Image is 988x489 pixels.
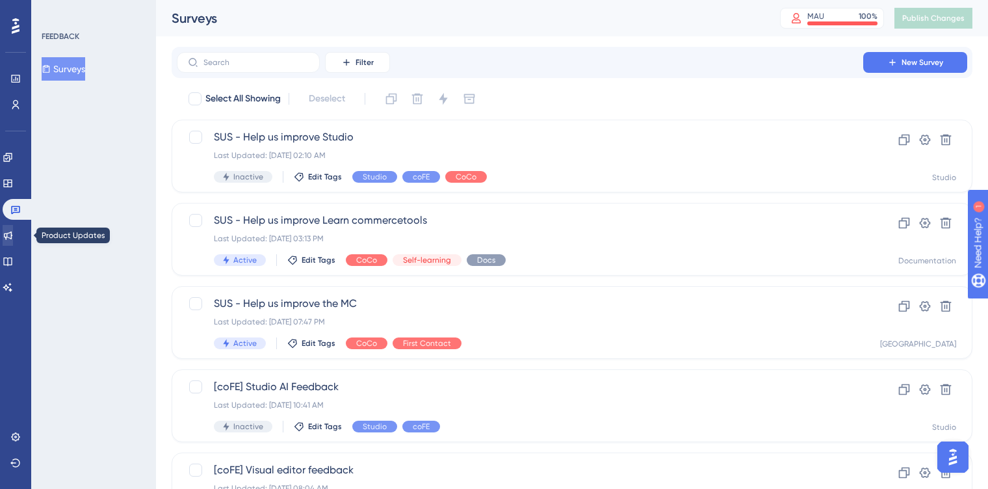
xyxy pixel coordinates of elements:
span: Self-learning [403,255,451,265]
span: CoCo [356,255,377,265]
span: CoCo [456,172,476,182]
span: CoCo [356,338,377,349]
span: Filter [356,57,374,68]
span: SUS - Help us improve Learn commercetools [214,213,826,228]
span: Edit Tags [302,255,335,265]
span: SUS - Help us improve the MC [214,296,826,311]
span: Select All Showing [205,91,281,107]
span: Active [233,338,257,349]
div: Studio [932,172,956,183]
div: Studio [932,422,956,432]
button: Edit Tags [294,172,342,182]
input: Search [203,58,309,67]
span: Edit Tags [308,172,342,182]
button: New Survey [863,52,967,73]
span: Studio [363,172,387,182]
span: Need Help? [31,3,81,19]
button: Edit Tags [287,255,335,265]
button: Edit Tags [294,421,342,432]
div: [GEOGRAPHIC_DATA] [880,339,956,349]
div: 1 [90,7,94,17]
span: coFE [413,421,430,432]
span: Docs [477,255,495,265]
span: Inactive [233,421,263,432]
span: Inactive [233,172,263,182]
div: Last Updated: [DATE] 10:41 AM [214,400,826,410]
span: Edit Tags [308,421,342,432]
div: 100 % [859,11,877,21]
span: Studio [363,421,387,432]
button: Surveys [42,57,85,81]
span: Deselect [309,91,345,107]
button: Deselect [297,87,357,111]
span: New Survey [902,57,943,68]
div: Last Updated: [DATE] 07:47 PM [214,317,826,327]
button: Publish Changes [894,8,972,29]
span: coFE [413,172,430,182]
span: First Contact [403,338,451,349]
span: Publish Changes [902,13,965,23]
span: Active [233,255,257,265]
div: MAU [807,11,824,21]
div: Documentation [898,256,956,266]
span: [coFE] Visual editor feedback [214,462,826,478]
div: Last Updated: [DATE] 02:10 AM [214,150,826,161]
button: Filter [325,52,390,73]
div: Surveys [172,9,747,27]
iframe: UserGuiding AI Assistant Launcher [933,438,972,477]
span: [coFE] Studio AI Feedback [214,379,826,395]
span: Edit Tags [302,338,335,349]
div: FEEDBACK [42,31,79,42]
div: Last Updated: [DATE] 03:13 PM [214,233,826,244]
span: SUS - Help us improve Studio [214,129,826,145]
button: Edit Tags [287,338,335,349]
